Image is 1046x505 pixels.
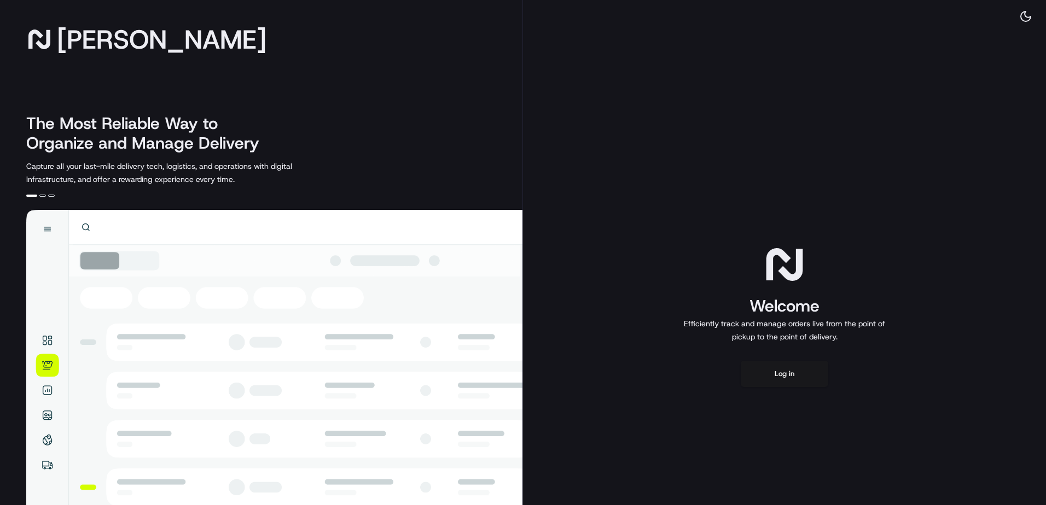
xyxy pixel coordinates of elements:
[57,28,266,50] span: [PERSON_NAME]
[741,361,828,387] button: Log in
[26,160,341,186] p: Capture all your last-mile delivery tech, logistics, and operations with digital infrastructure, ...
[679,317,890,343] p: Efficiently track and manage orders live from the point of pickup to the point of delivery.
[679,295,890,317] h1: Welcome
[26,114,271,153] h2: The Most Reliable Way to Organize and Manage Delivery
